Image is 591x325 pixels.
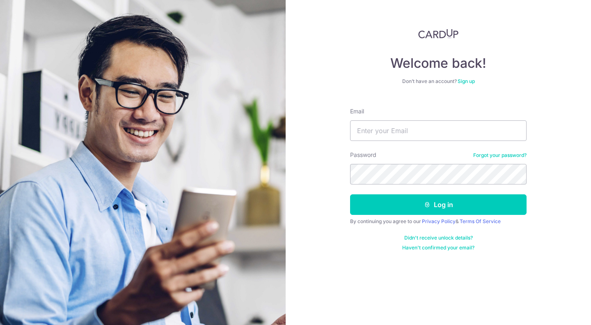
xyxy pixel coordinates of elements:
h4: Welcome back! [350,55,527,71]
img: CardUp Logo [418,29,458,39]
a: Forgot your password? [473,152,527,159]
div: Don’t have an account? [350,78,527,85]
label: Email [350,107,364,115]
a: Privacy Policy [422,218,456,224]
a: Haven't confirmed your email? [402,244,474,251]
a: Sign up [458,78,475,84]
a: Didn't receive unlock details? [404,235,473,241]
button: Log in [350,194,527,215]
label: Password [350,151,376,159]
input: Enter your Email [350,120,527,141]
div: By continuing you agree to our & [350,218,527,225]
a: Terms Of Service [460,218,501,224]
